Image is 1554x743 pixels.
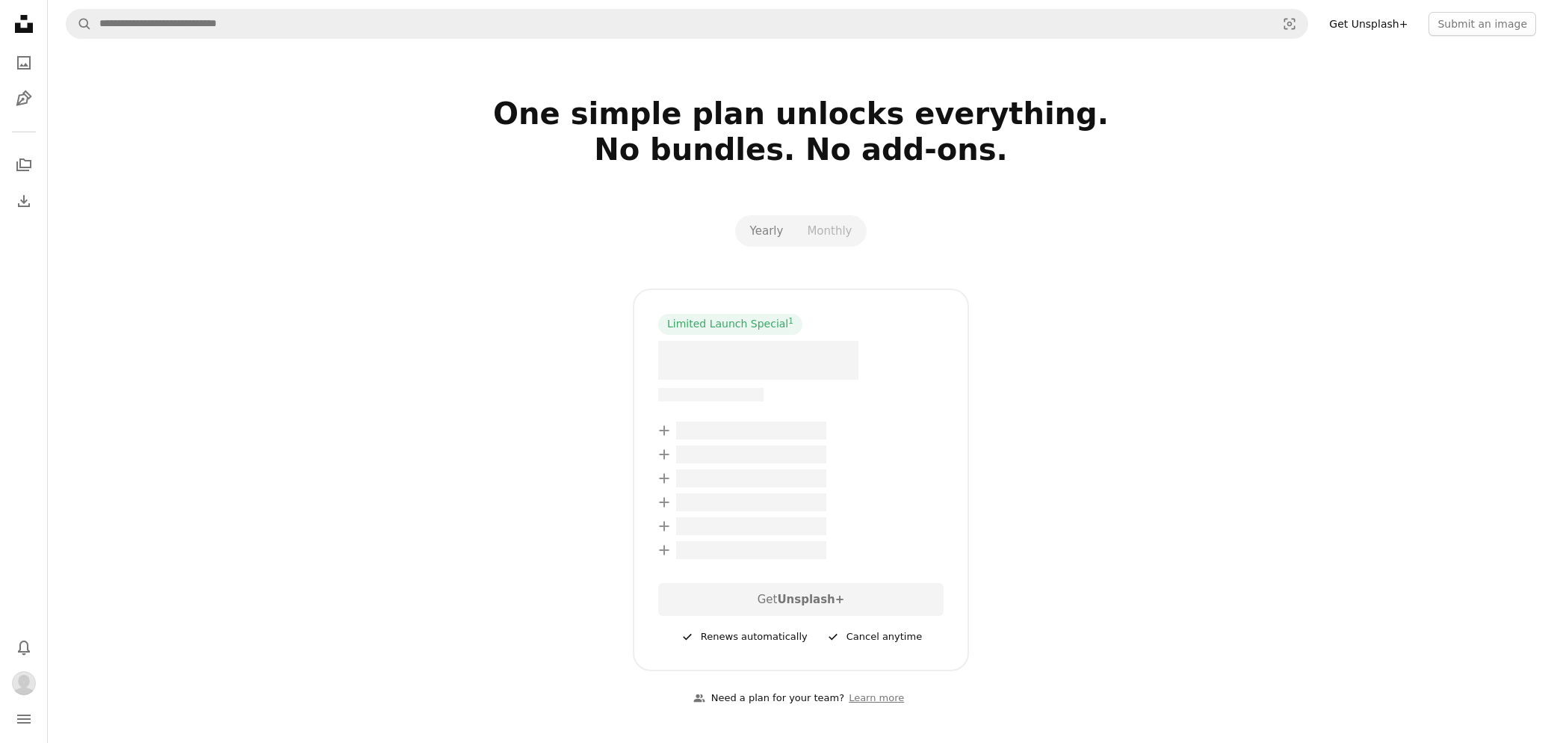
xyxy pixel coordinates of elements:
div: Cancel anytime [826,628,922,646]
button: Submit an image [1428,12,1536,36]
button: Visual search [1272,10,1307,38]
a: Photos [9,48,39,78]
span: – –––– –––– ––– ––– –––– –––– [676,517,826,535]
button: Notifications [9,632,39,662]
a: Collections [9,150,39,180]
div: Renews automatically [680,628,808,646]
button: Monthly [795,218,864,244]
a: 1 [785,317,796,332]
strong: Unsplash+ [777,593,844,606]
a: Learn more [844,686,908,711]
span: – –––– ––––. [658,341,858,380]
span: –– –––– –––– –––– –– [658,388,764,401]
button: Profile [9,668,39,698]
sup: 1 [788,316,793,325]
button: Menu [9,704,39,734]
div: Need a plan for your team? [693,691,844,706]
h2: One simple plan unlocks everything. No bundles. No add-ons. [320,96,1282,203]
a: Home — Unsplash [9,9,39,42]
span: – –––– –––– ––– ––– –––– –––– [676,469,826,487]
span: – –––– –––– ––– ––– –––– –––– [676,422,826,440]
button: Search Unsplash [66,10,92,38]
a: Get Unsplash+ [1320,12,1417,36]
span: – –––– –––– ––– ––– –––– –––– [676,541,826,559]
div: Limited Launch Special [658,314,802,335]
span: – –––– –––– ––– ––– –––– –––– [676,446,826,463]
a: Illustrations [9,84,39,114]
span: – –––– –––– ––– ––– –––– –––– [676,493,826,511]
button: Yearly [738,218,796,244]
div: Get [658,583,944,616]
form: Find visuals sitewide [66,9,1308,39]
img: Avatar of user Sydney Christensen [12,671,36,695]
a: Download History [9,186,39,216]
